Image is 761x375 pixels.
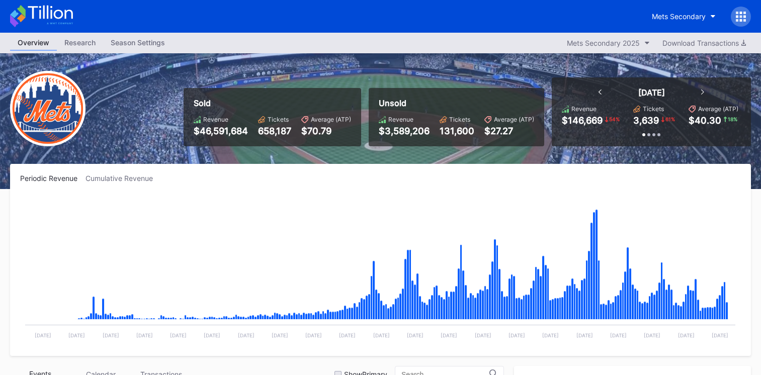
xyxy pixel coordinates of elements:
text: [DATE] [35,332,51,338]
div: 658,187 [258,126,291,136]
text: [DATE] [170,332,187,338]
div: Average (ATP) [698,105,738,113]
div: Season Settings [103,35,173,50]
div: Revenue [388,116,413,123]
div: $3,589,206 [379,126,430,136]
text: [DATE] [576,332,593,338]
div: 61 % [664,115,676,123]
div: $46,591,684 [194,126,248,136]
div: Mets Secondary 2025 [567,39,640,47]
div: $146,669 [562,115,603,126]
text: [DATE] [610,332,627,338]
svg: Chart title [20,195,740,346]
text: [DATE] [136,332,153,338]
div: Mets Secondary [652,12,706,21]
a: Research [57,35,103,51]
div: $27.27 [484,126,534,136]
div: Download Transactions [662,39,746,47]
a: Overview [10,35,57,51]
img: New-York-Mets-Transparent.png [10,71,86,146]
text: [DATE] [68,332,85,338]
text: [DATE] [644,332,660,338]
text: [DATE] [678,332,695,338]
button: Mets Secondary 2025 [562,36,655,50]
div: Unsold [379,98,534,108]
div: Periodic Revenue [20,174,86,182]
text: [DATE] [407,332,424,338]
text: [DATE] [712,332,728,338]
div: Research [57,35,103,50]
text: [DATE] [509,332,525,338]
text: [DATE] [373,332,390,338]
div: Cumulative Revenue [86,174,161,182]
text: [DATE] [441,332,457,338]
div: Tickets [268,116,289,123]
text: [DATE] [305,332,322,338]
div: Revenue [203,116,228,123]
div: 3,639 [633,115,659,126]
div: Tickets [643,105,664,113]
button: Download Transactions [657,36,751,50]
button: Mets Secondary [644,7,723,26]
text: [DATE] [238,332,255,338]
a: Season Settings [103,35,173,51]
text: [DATE] [339,332,356,338]
div: $40.30 [689,115,721,126]
div: [DATE] [638,87,665,98]
text: [DATE] [103,332,119,338]
text: [DATE] [272,332,288,338]
div: Sold [194,98,351,108]
text: [DATE] [542,332,559,338]
div: Tickets [449,116,470,123]
div: Revenue [571,105,597,113]
text: [DATE] [475,332,491,338]
div: 131,600 [440,126,474,136]
div: 18 % [727,115,738,123]
text: [DATE] [204,332,220,338]
div: Average (ATP) [494,116,534,123]
div: 54 % [608,115,621,123]
div: $70.79 [301,126,351,136]
div: Average (ATP) [311,116,351,123]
